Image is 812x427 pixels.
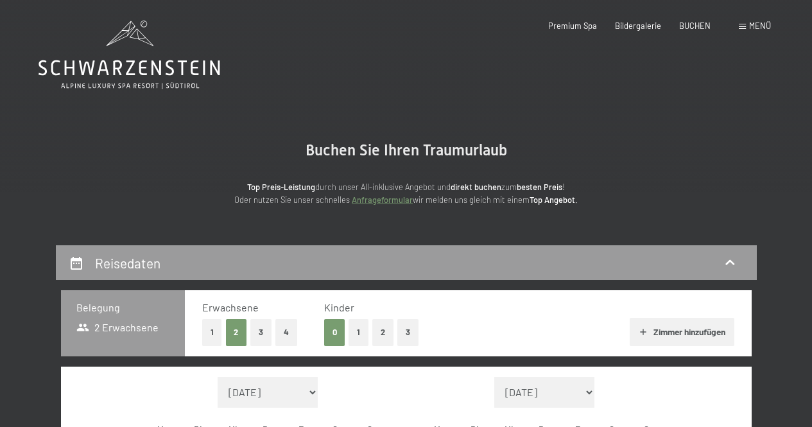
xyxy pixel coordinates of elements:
span: 2 Erwachsene [76,320,159,335]
strong: Top Angebot. [530,195,578,205]
button: 2 [226,319,247,345]
a: BUCHEN [679,21,711,31]
strong: besten Preis [517,182,562,192]
button: 2 [372,319,393,345]
h2: Reisedaten [95,255,160,271]
button: 0 [324,319,345,345]
strong: Top Preis-Leistung [247,182,315,192]
a: Bildergalerie [615,21,661,31]
a: Premium Spa [548,21,597,31]
button: 4 [275,319,297,345]
button: 3 [397,319,419,345]
button: 1 [349,319,368,345]
p: durch unser All-inklusive Angebot und zum ! Oder nutzen Sie unser schnelles wir melden uns gleich... [150,180,663,207]
button: 1 [202,319,222,345]
span: Erwachsene [202,301,259,313]
strong: direkt buchen [451,182,501,192]
span: Menü [749,21,771,31]
button: Zimmer hinzufügen [630,318,734,346]
h3: Belegung [76,301,170,315]
span: Buchen Sie Ihren Traumurlaub [306,141,507,159]
button: 3 [250,319,272,345]
span: Kinder [324,301,354,313]
a: Anfrageformular [352,195,413,205]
